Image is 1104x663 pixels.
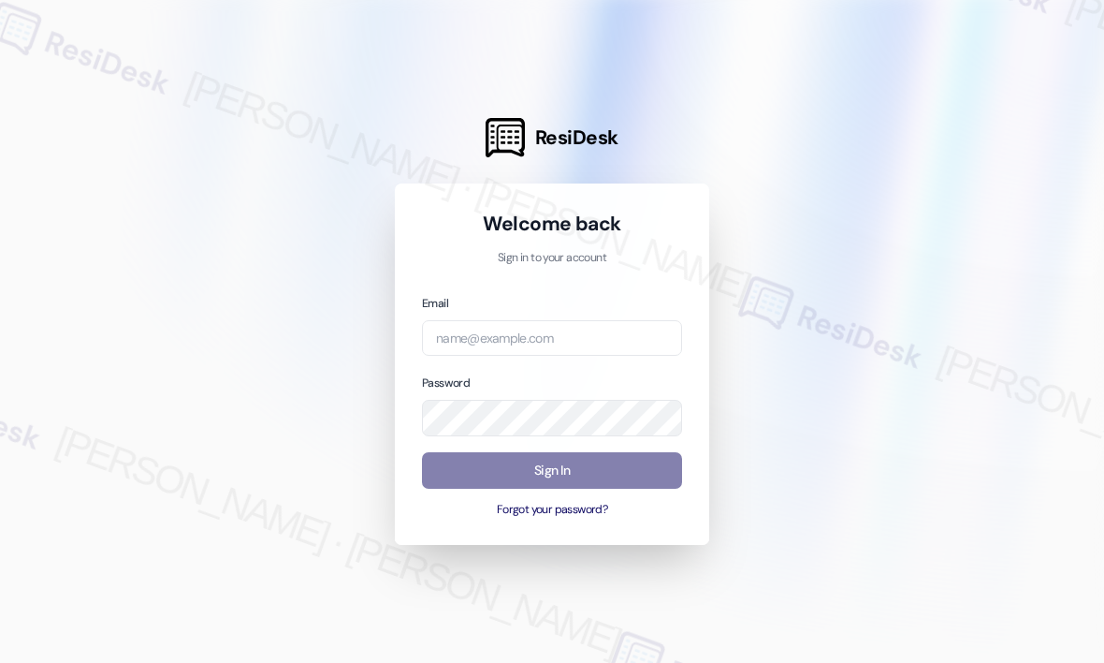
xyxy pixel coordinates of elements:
[486,118,525,157] img: ResiDesk Logo
[535,125,618,151] span: ResiDesk
[422,452,682,489] button: Sign In
[422,296,448,311] label: Email
[422,250,682,267] p: Sign in to your account
[422,376,470,390] label: Password
[422,502,682,519] button: Forgot your password?
[422,211,682,237] h1: Welcome back
[422,320,682,357] input: name@example.com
